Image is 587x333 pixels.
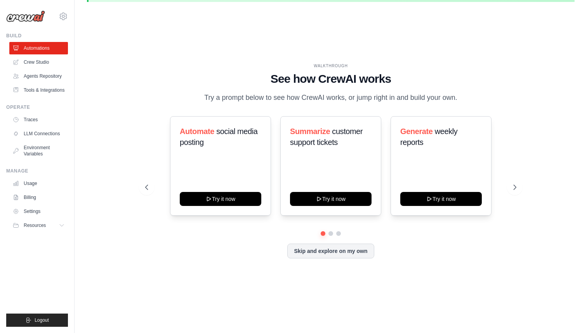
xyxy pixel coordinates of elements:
span: Logout [35,317,49,323]
div: WALKTHROUGH [145,63,517,69]
span: Generate [400,127,433,136]
a: Automations [9,42,68,54]
div: Build [6,33,68,39]
a: Tools & Integrations [9,84,68,96]
a: Environment Variables [9,141,68,160]
button: Try it now [290,192,372,206]
span: Automate [180,127,214,136]
div: Manage [6,168,68,174]
span: social media posting [180,127,258,146]
img: Logo [6,10,45,22]
span: weekly reports [400,127,457,146]
h1: See how CrewAI works [145,72,517,86]
div: Operate [6,104,68,110]
a: Usage [9,177,68,190]
iframe: Chat Widget [548,296,587,333]
button: Try it now [180,192,261,206]
a: Settings [9,205,68,218]
a: Crew Studio [9,56,68,68]
button: Logout [6,314,68,327]
button: Skip and explore on my own [287,244,374,258]
button: Resources [9,219,68,232]
button: Try it now [400,192,482,206]
p: Try a prompt below to see how CrewAI works, or jump right in and build your own. [200,92,461,103]
span: Summarize [290,127,330,136]
span: Resources [24,222,46,228]
a: Billing [9,191,68,204]
a: Traces [9,113,68,126]
a: Agents Repository [9,70,68,82]
span: customer support tickets [290,127,363,146]
a: LLM Connections [9,127,68,140]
